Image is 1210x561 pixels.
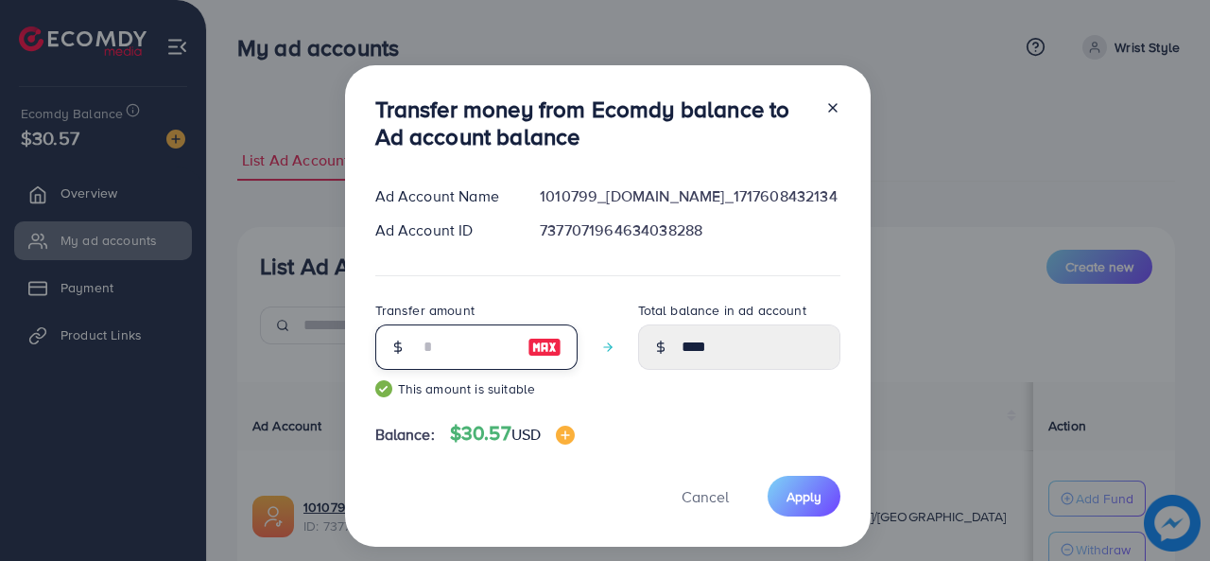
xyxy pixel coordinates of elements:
[450,422,575,446] h4: $30.57
[527,336,562,359] img: image
[658,476,752,517] button: Cancel
[556,426,575,445] img: image
[360,185,526,207] div: Ad Account Name
[638,301,806,320] label: Total balance in ad account
[375,96,810,150] h3: Transfer money from Ecomdy balance to Ad account balance
[375,424,435,446] span: Balance:
[511,424,541,445] span: USD
[525,185,855,207] div: 1010799_[DOMAIN_NAME]_1717608432134
[375,301,475,320] label: Transfer amount
[525,219,855,241] div: 7377071964634038288
[360,219,526,241] div: Ad Account ID
[682,486,729,507] span: Cancel
[375,379,578,398] small: This amount is suitable
[768,476,840,517] button: Apply
[375,380,392,397] img: guide
[786,487,821,506] span: Apply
